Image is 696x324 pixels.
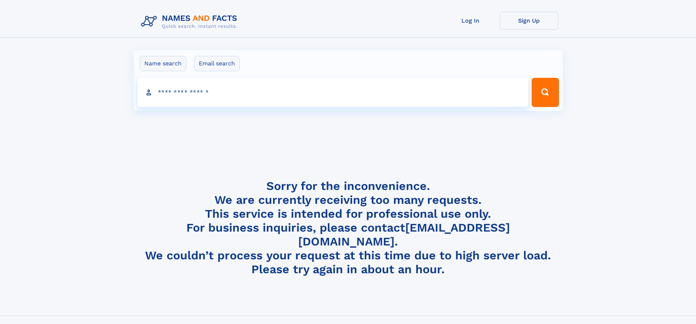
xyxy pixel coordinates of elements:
[500,12,558,30] a: Sign Up
[532,78,559,107] button: Search Button
[138,12,243,31] img: Logo Names and Facts
[137,78,529,107] input: search input
[194,56,240,71] label: Email search
[140,56,186,71] label: Name search
[441,12,500,30] a: Log In
[138,179,558,277] h4: Sorry for the inconvenience. We are currently receiving too many requests. This service is intend...
[298,221,510,248] a: [EMAIL_ADDRESS][DOMAIN_NAME]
